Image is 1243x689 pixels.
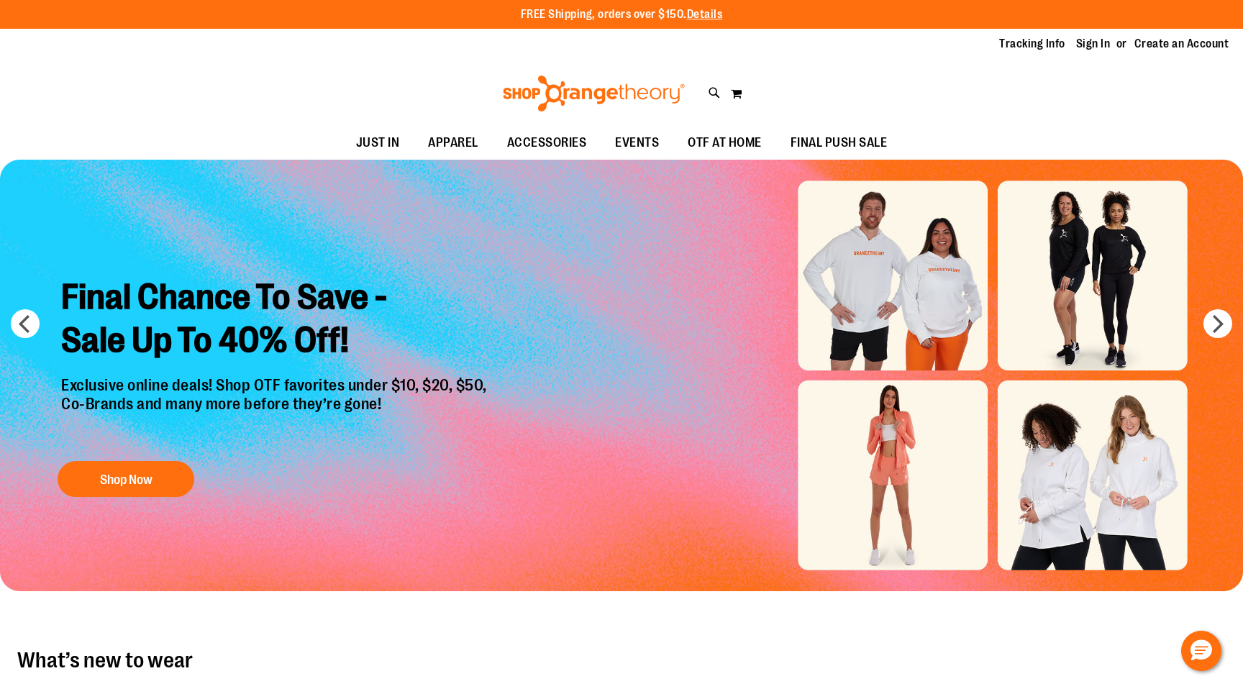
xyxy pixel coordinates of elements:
[673,127,776,160] a: OTF AT HOME
[493,127,601,160] a: ACCESSORIES
[999,36,1065,52] a: Tracking Info
[50,265,501,504] a: Final Chance To Save -Sale Up To 40% Off! Exclusive online deals! Shop OTF favorites under $10, $...
[356,127,400,159] span: JUST IN
[414,127,493,160] a: APPAREL
[521,6,723,23] p: FREE Shipping, orders over $150.
[1181,631,1221,671] button: Hello, have a question? Let’s chat.
[1203,309,1232,338] button: next
[50,265,501,376] h2: Final Chance To Save - Sale Up To 40% Off!
[687,8,723,21] a: Details
[507,127,587,159] span: ACCESSORIES
[11,309,40,338] button: prev
[615,127,659,159] span: EVENTS
[1134,36,1229,52] a: Create an Account
[50,376,501,447] p: Exclusive online deals! Shop OTF favorites under $10, $20, $50, Co-Brands and many more before th...
[688,127,762,159] span: OTF AT HOME
[601,127,673,160] a: EVENTS
[428,127,478,159] span: APPAREL
[791,127,888,159] span: FINAL PUSH SALE
[58,461,194,497] button: Shop Now
[1076,36,1111,52] a: Sign In
[17,649,1226,672] h2: What’s new to wear
[776,127,902,160] a: FINAL PUSH SALE
[342,127,414,160] a: JUST IN
[501,76,687,111] img: Shop Orangetheory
